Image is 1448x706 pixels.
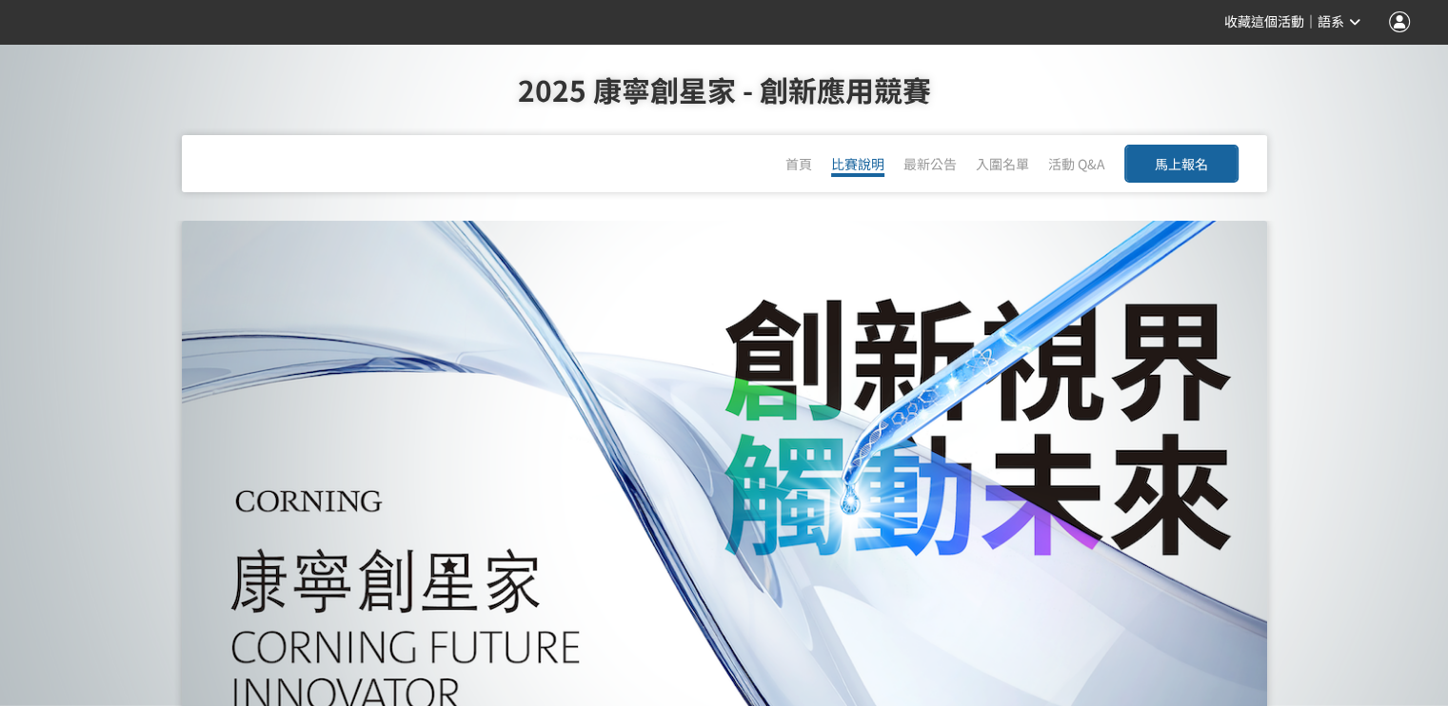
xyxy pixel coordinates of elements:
a: 活動 Q&A [1048,154,1105,173]
h1: 2025 康寧創星家 - 創新應用競賽 [38,44,1410,135]
a: 首頁 [785,154,812,173]
span: 收藏這個活動 [1224,14,1304,29]
span: 馬上報名 [1155,154,1208,173]
a: 比賽說明 [831,154,884,177]
span: 語系 [1318,14,1344,29]
span: ｜ [1304,12,1318,32]
button: 馬上報名 [1124,145,1239,183]
a: 最新公告 [903,154,957,173]
a: 入圍名單 [976,154,1029,173]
